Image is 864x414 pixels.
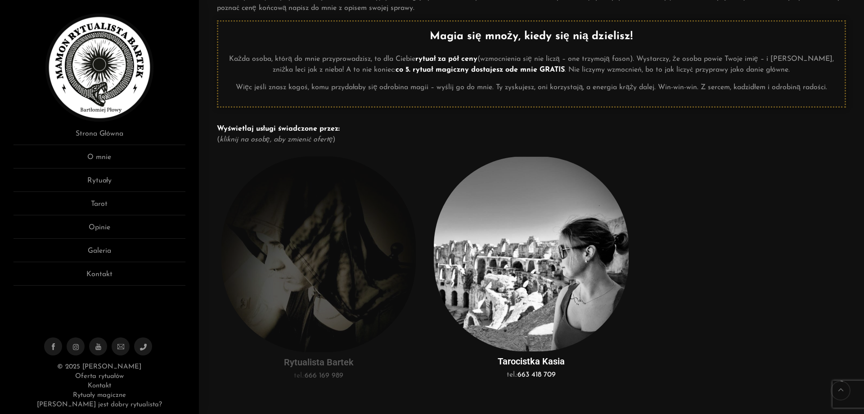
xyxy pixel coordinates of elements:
a: Tarot [13,199,185,215]
a: Opinie [13,222,185,239]
a: Kontakt [88,382,111,389]
p: tel.: [436,369,626,380]
h5: Tarocistka Kasia [434,356,629,367]
a: 666 169 989 [305,372,343,379]
a: Oferta rytuałów [75,373,124,380]
strong: co 5. rytuał magiczny dostajesz ode mnie GRATIS [396,66,564,73]
a: Galeria [13,246,185,262]
a: [PERSON_NAME] jest dobry rytualista? [37,401,162,408]
a: Rytuały [13,175,185,192]
p: Więc jeśli znasz kogoś, komu przydałaby się odrobina magii – wyślij go do mnie. Ty zyskujesz, oni... [225,82,838,93]
em: kliknij na osobę, aby zmienić ofertę [220,136,333,143]
strong: Magia się mnoży, kiedy się nią dzielisz! [430,31,633,42]
strong: Wyświetlaj usługi świadczone przez: [217,125,340,132]
a: Strona Główna [13,128,185,145]
p: tel.: [224,370,414,381]
img: Rytualista Bartek [45,14,153,122]
p: Każda osoba, którą do mnie przyprowadzisz, to dla Ciebie (wzmocnienia się nie liczą – one trzymaj... [225,54,838,75]
a: 663 418 709 [517,371,556,378]
strong: rytuał za pół ceny [415,55,477,63]
a: O mnie [13,152,185,168]
a: Rytuały magiczne [73,392,126,399]
a: Kontakt [13,269,185,286]
p: ( ) [217,123,846,145]
h5: Rytualista Bartek [221,357,416,368]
